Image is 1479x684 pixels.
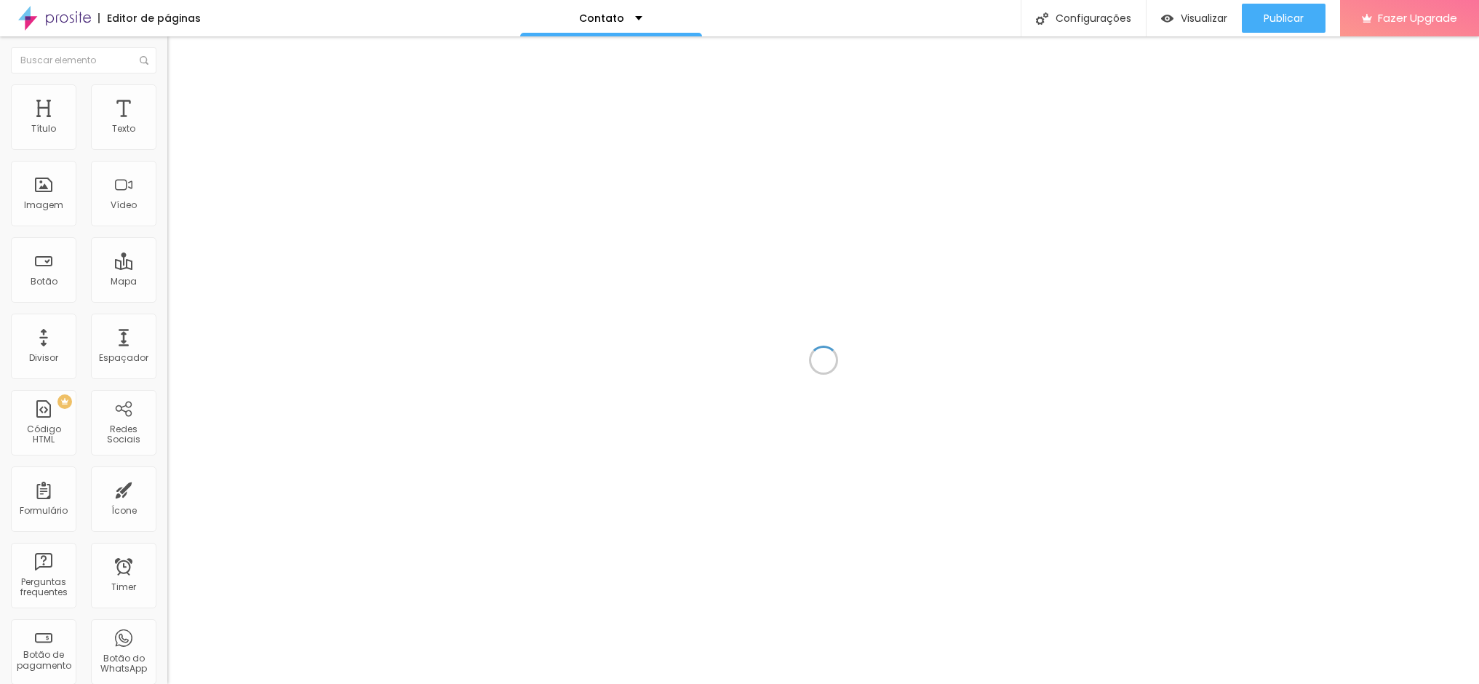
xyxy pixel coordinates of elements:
div: Código HTML [15,424,72,445]
div: Botão do WhatsApp [95,653,152,675]
img: Icone [140,56,148,65]
div: Vídeo [111,200,137,210]
div: Formulário [20,506,68,516]
div: Perguntas frequentes [15,577,72,598]
div: Espaçador [99,353,148,363]
button: Publicar [1242,4,1325,33]
div: Editor de páginas [98,13,201,23]
div: Título [31,124,56,134]
div: Ícone [111,506,137,516]
span: Visualizar [1181,12,1227,24]
img: view-1.svg [1161,12,1173,25]
div: Mapa [111,277,137,287]
img: Icone [1036,12,1048,25]
p: Contato [579,13,624,23]
div: Botão de pagamento [15,650,72,671]
div: Texto [112,124,135,134]
div: Timer [111,582,136,592]
div: Divisor [29,353,58,363]
div: Botão [31,277,57,287]
input: Buscar elemento [11,47,156,73]
span: Publicar [1264,12,1304,24]
button: Visualizar [1147,4,1242,33]
div: Imagem [24,200,63,210]
div: Redes Sociais [95,424,152,445]
span: Fazer Upgrade [1378,12,1457,24]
